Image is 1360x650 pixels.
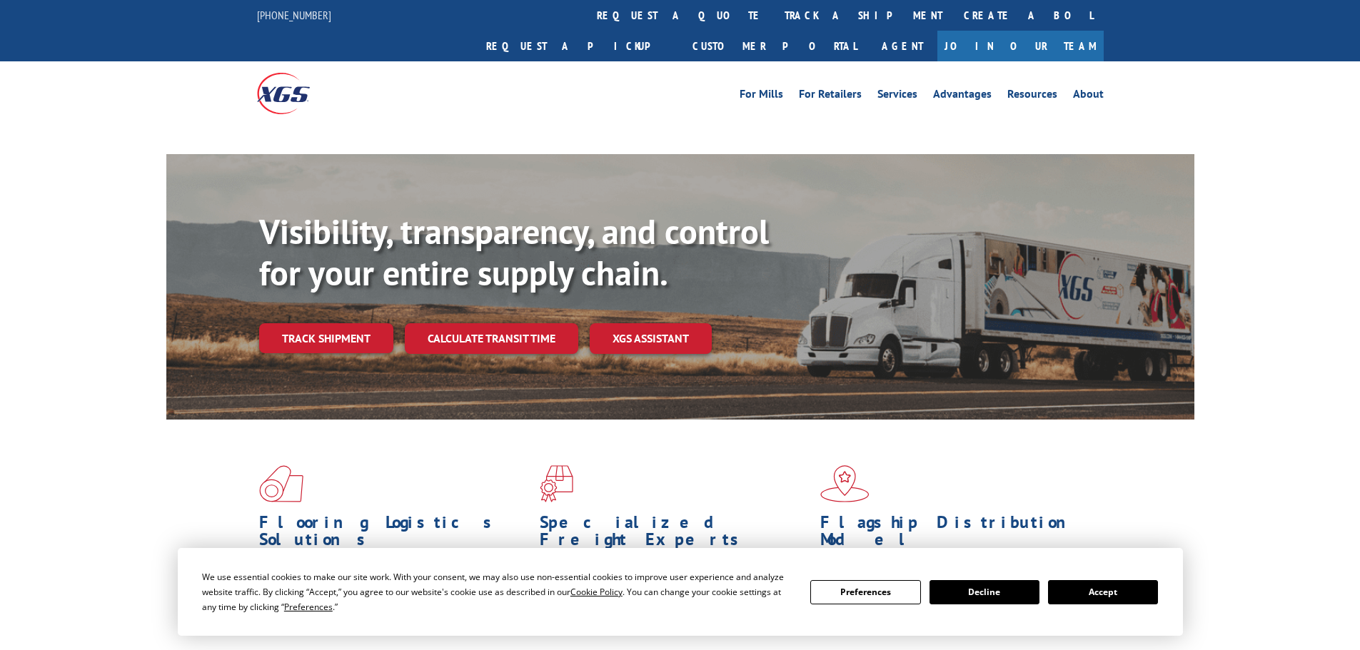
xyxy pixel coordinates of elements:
[1007,88,1057,104] a: Resources
[799,88,862,104] a: For Retailers
[475,31,682,61] a: Request a pickup
[1048,580,1158,604] button: Accept
[178,548,1183,636] div: Cookie Consent Prompt
[930,580,1039,604] button: Decline
[590,323,712,354] a: XGS ASSISTANT
[405,323,578,354] a: Calculate transit time
[682,31,867,61] a: Customer Portal
[820,465,870,502] img: xgs-icon-flagship-distribution-model-red
[933,88,992,104] a: Advantages
[937,31,1104,61] a: Join Our Team
[867,31,937,61] a: Agent
[284,601,333,613] span: Preferences
[810,580,920,604] button: Preferences
[540,514,810,555] h1: Specialized Freight Experts
[540,465,573,502] img: xgs-icon-focused-on-flooring-red
[1073,88,1104,104] a: About
[820,514,1090,555] h1: Flagship Distribution Model
[259,209,769,295] b: Visibility, transparency, and control for your entire supply chain.
[259,514,529,555] h1: Flooring Logistics Solutions
[202,569,793,614] div: We use essential cookies to make our site work. With your consent, we may also use non-essential ...
[259,465,303,502] img: xgs-icon-total-supply-chain-intelligence-red
[740,88,783,104] a: For Mills
[570,586,623,598] span: Cookie Policy
[259,323,393,353] a: Track shipment
[257,8,331,22] a: [PHONE_NUMBER]
[877,88,917,104] a: Services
